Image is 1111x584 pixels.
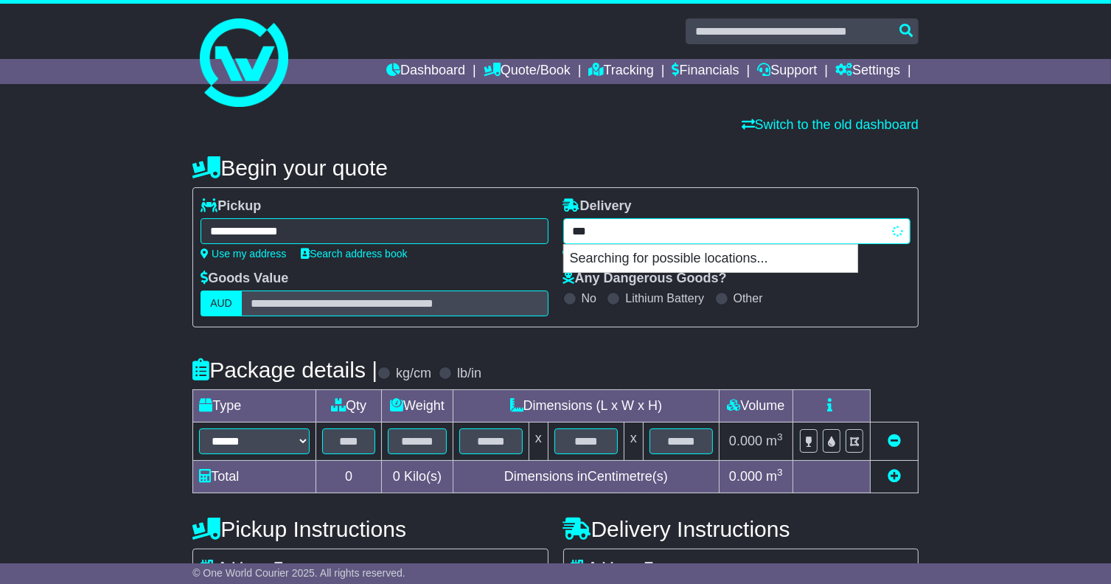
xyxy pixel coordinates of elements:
a: Add new item [888,469,901,484]
label: Other [734,291,763,305]
td: Weight [381,390,453,423]
td: Total [193,461,316,493]
label: No [582,291,596,305]
label: Pickup [201,198,261,215]
label: Delivery [563,198,632,215]
sup: 3 [777,467,783,478]
typeahead: Please provide city [563,218,910,244]
td: Type [193,390,316,423]
label: Any Dangerous Goods? [563,271,727,287]
h4: Pickup Instructions [192,517,548,541]
a: Switch to the old dashboard [742,117,919,132]
td: x [529,423,548,461]
td: Dimensions in Centimetre(s) [453,461,719,493]
h4: Package details | [192,358,377,382]
label: Lithium Battery [625,291,704,305]
label: AUD [201,291,242,316]
td: Qty [316,390,382,423]
a: Settings [835,59,900,84]
label: lb/in [457,366,481,382]
a: Quote/Book [484,59,571,84]
span: m [766,434,783,448]
h4: Delivery Instructions [563,517,919,541]
a: Financials [672,59,739,84]
h4: Begin your quote [192,156,919,180]
a: Tracking [589,59,654,84]
p: Searching for possible locations... [564,245,857,273]
td: Dimensions (L x W x H) [453,390,719,423]
span: m [766,469,783,484]
label: Address Type [201,560,304,576]
label: Goods Value [201,271,288,287]
a: Dashboard [386,59,465,84]
a: Remove this item [888,434,901,448]
td: Kilo(s) [381,461,453,493]
sup: 3 [777,431,783,442]
a: Support [757,59,817,84]
a: Use my address [201,248,286,260]
a: Search address book [301,248,407,260]
span: 0.000 [729,469,762,484]
td: 0 [316,461,382,493]
span: 0 [393,469,400,484]
label: Address Type [571,560,675,576]
span: © One World Courier 2025. All rights reserved. [192,567,405,579]
label: kg/cm [396,366,431,382]
td: Volume [719,390,793,423]
td: x [624,423,643,461]
span: 0.000 [729,434,762,448]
